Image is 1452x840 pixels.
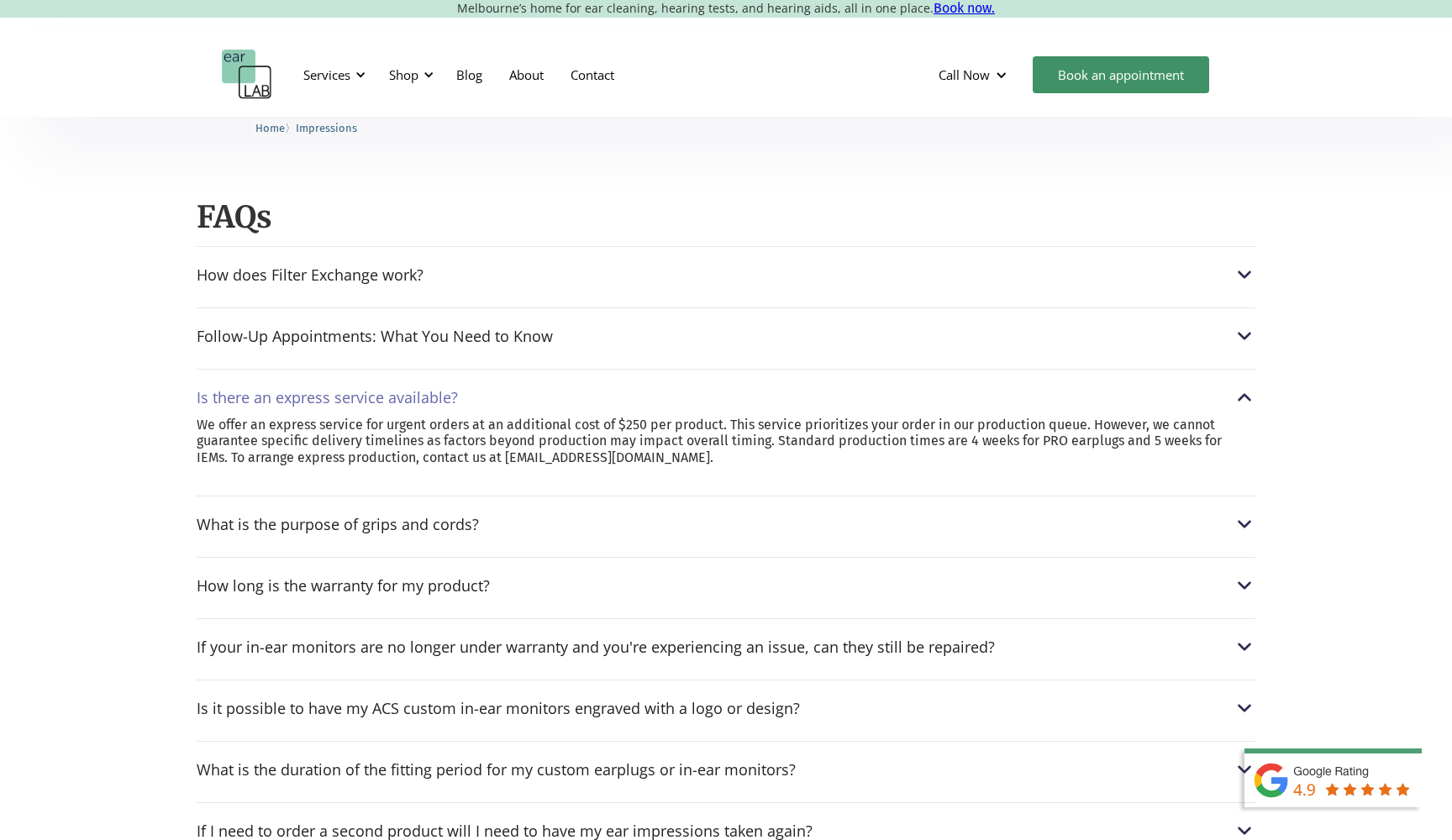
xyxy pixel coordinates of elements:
[557,50,628,99] a: Contact
[197,575,1255,596] div: How long is the warranty for my product?arrow icon
[197,266,423,283] div: How does Filter Exchange work?
[197,325,1255,347] div: Follow-Up Appointments: What You Need to Knowarrow icon
[389,66,418,83] div: Shop
[1033,56,1209,93] a: Book an appointment
[1234,513,1255,535] img: arrow icon
[255,122,285,134] span: Home
[197,264,1255,286] div: How does Filter Exchange work?arrow icon
[939,66,990,83] div: Call Now
[197,759,1255,780] div: What is the duration of the fitting period for my custom earplugs or in-ear monitors?arrow icon
[197,700,800,717] div: Is it possible to have my ACS custom in-ear monitors engraved with a logo or design?
[255,119,296,137] li: 〉
[303,66,350,83] div: Services
[1234,264,1255,286] img: arrow icon
[197,577,490,594] div: How long is the warranty for my product?
[443,50,496,99] a: Blog
[197,513,1255,535] div: What is the purpose of grips and cords?arrow icon
[293,50,371,100] div: Services
[1234,636,1255,658] img: arrow icon
[1234,697,1255,719] img: arrow icon
[197,638,995,655] div: If your in-ear monitors are no longer under warranty and you're experiencing an issue, can they s...
[197,822,813,839] div: If I need to order a second product will I need to have my ear impressions taken again?
[197,636,1255,658] div: If your in-ear monitors are no longer under warranty and you're experiencing an issue, can they s...
[1234,575,1255,596] img: arrow icon
[1234,759,1255,780] img: arrow icon
[296,119,357,135] a: Impressions
[496,50,557,99] a: About
[197,198,1255,238] h2: FAQs
[197,516,479,533] div: What is the purpose of grips and cords?
[379,50,439,100] div: Shop
[197,761,796,778] div: What is the duration of the fitting period for my custom earplugs or in-ear monitors?
[296,122,357,134] span: Impressions
[197,328,553,344] div: Follow-Up Appointments: What You Need to Know
[197,386,1255,408] div: Is there an express service available?arrow icon
[197,417,1255,482] nav: Is there an express service available?arrow icon
[1234,325,1255,347] img: arrow icon
[197,389,458,406] div: Is there an express service available?
[222,50,272,100] a: home
[197,697,1255,719] div: Is it possible to have my ACS custom in-ear monitors engraved with a logo or design?arrow icon
[255,119,285,135] a: Home
[1234,386,1255,408] img: arrow icon
[925,50,1024,100] div: Call Now
[197,417,1255,465] p: We offer an express service for urgent orders at an additional cost of $250 per product. This ser...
